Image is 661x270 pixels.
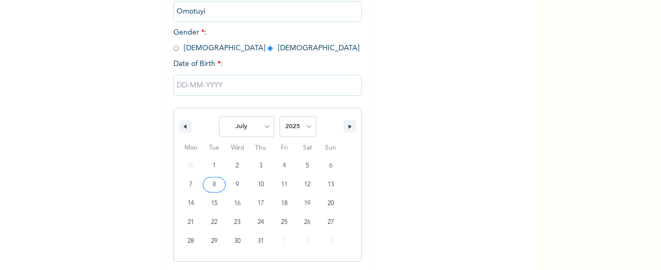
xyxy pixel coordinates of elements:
[188,232,194,251] span: 28
[226,175,249,194] button: 9
[296,175,319,194] button: 12
[328,175,334,194] span: 13
[306,156,309,175] span: 5
[203,194,226,213] button: 15
[319,156,342,175] button: 6
[319,175,342,194] button: 13
[236,156,239,175] span: 2
[249,175,273,194] button: 10
[189,175,192,194] span: 7
[281,213,287,232] span: 25
[179,232,203,251] button: 28
[203,140,226,156] span: Tue
[211,213,217,232] span: 22
[304,213,310,232] span: 26
[188,194,194,213] span: 14
[272,140,296,156] span: Fri
[226,140,249,156] span: Wed
[328,213,334,232] span: 27
[258,213,264,232] span: 24
[226,194,249,213] button: 16
[234,232,240,251] span: 30
[188,213,194,232] span: 21
[272,194,296,213] button: 18
[296,213,319,232] button: 26
[179,213,203,232] button: 21
[319,213,342,232] button: 27
[203,213,226,232] button: 22
[249,213,273,232] button: 24
[249,140,273,156] span: Thu
[226,156,249,175] button: 2
[249,194,273,213] button: 17
[236,175,239,194] span: 9
[211,232,217,251] span: 29
[281,175,287,194] span: 11
[296,194,319,213] button: 19
[173,1,362,22] input: Enter your last name
[272,175,296,194] button: 11
[319,194,342,213] button: 20
[281,194,287,213] span: 18
[304,175,310,194] span: 12
[179,194,203,213] button: 14
[258,232,264,251] span: 31
[272,156,296,175] button: 4
[173,29,360,52] span: Gender : [DEMOGRAPHIC_DATA] [DEMOGRAPHIC_DATA]
[259,156,262,175] span: 3
[213,156,216,175] span: 1
[211,194,217,213] span: 15
[328,194,334,213] span: 20
[296,140,319,156] span: Sat
[249,156,273,175] button: 3
[258,194,264,213] span: 17
[319,140,342,156] span: Sun
[226,213,249,232] button: 23
[272,213,296,232] button: 25
[234,213,240,232] span: 23
[249,232,273,251] button: 31
[179,140,203,156] span: Mon
[283,156,286,175] span: 4
[296,156,319,175] button: 5
[329,156,332,175] span: 6
[258,175,264,194] span: 10
[213,175,216,194] span: 8
[179,175,203,194] button: 7
[226,232,249,251] button: 30
[304,194,310,213] span: 19
[173,75,362,96] input: DD-MM-YYYY
[203,175,226,194] button: 8
[203,156,226,175] button: 1
[234,194,240,213] span: 16
[203,232,226,251] button: 29
[173,59,223,70] span: Date of Birth :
